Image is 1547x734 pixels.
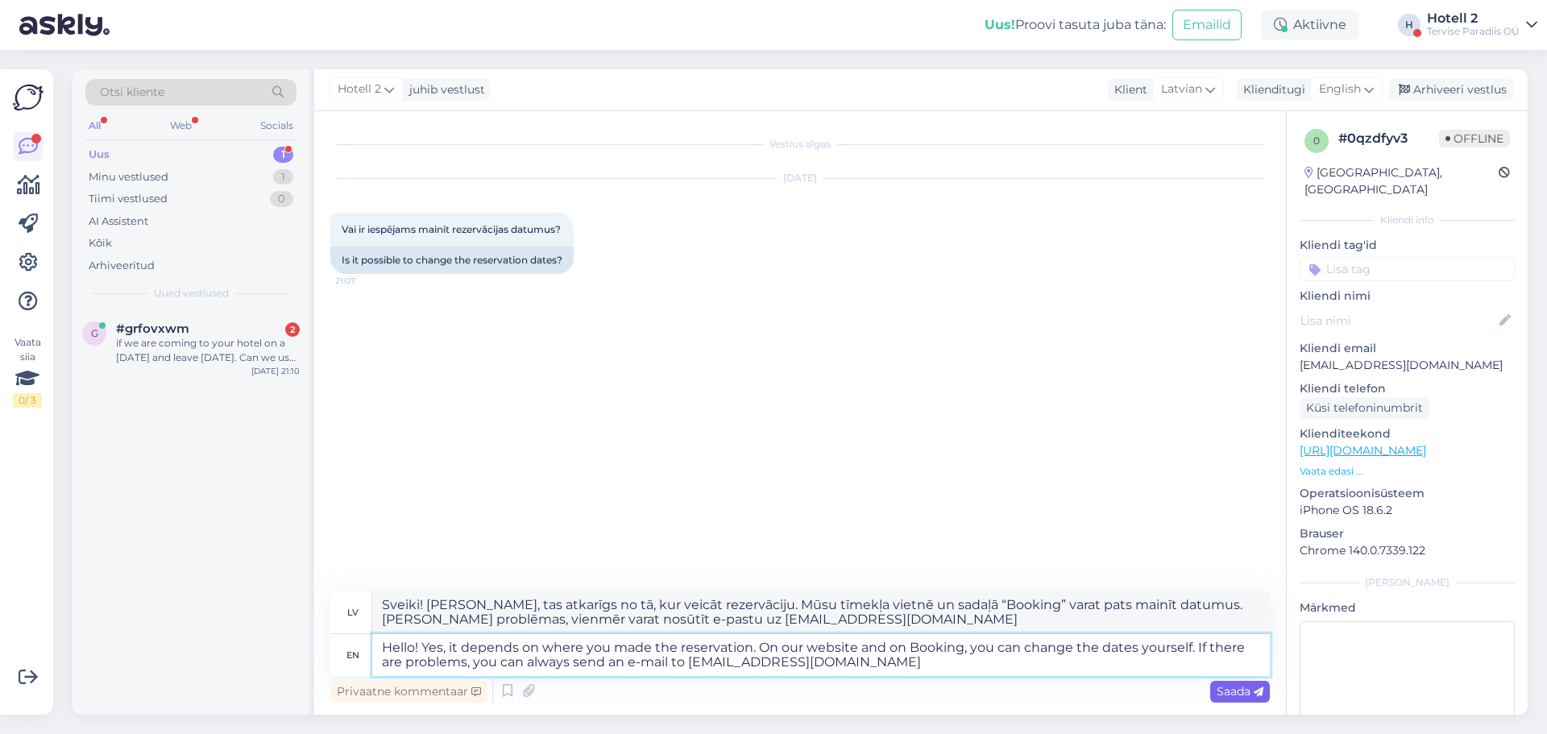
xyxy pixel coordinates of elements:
[89,147,110,163] div: Uus
[1300,542,1515,559] p: Chrome 140.0.7339.122
[1300,397,1429,419] div: Küsi telefoninumbrit
[985,15,1166,35] div: Proovi tasuta juba täna:
[403,81,485,98] div: juhib vestlust
[330,247,574,274] div: Is it possible to change the reservation dates?
[273,147,293,163] div: 1
[1300,425,1515,442] p: Klienditeekond
[1338,129,1439,148] div: # 0qzdfyv3
[13,393,42,408] div: 0 / 3
[372,634,1270,676] textarea: Hello! Yes, it depends on where you made the reservation. On our website and on Booking, you can ...
[89,191,168,207] div: Tiimi vestlused
[154,286,229,301] span: Uued vestlused
[91,327,98,339] span: g
[89,258,155,274] div: Arhiveeritud
[1300,525,1515,542] p: Brauser
[335,275,396,287] span: 21:07
[372,591,1270,633] textarea: Sveiki! [PERSON_NAME], tas atkarīgs no tā, kur veicāt rezervāciju. Mūsu tīmekļa vietnē un sadaļā ...
[167,115,195,136] div: Web
[116,336,300,365] div: if we are coming to your hotel on a [DATE] and leave [DATE]. Can we use the spa facilities all [D...
[1319,81,1361,98] span: English
[1389,79,1513,101] div: Arhiveeri vestlus
[13,82,44,113] img: Askly Logo
[1172,10,1242,40] button: Emailid
[1300,257,1515,281] input: Lisa tag
[1300,485,1515,502] p: Operatsioonisüsteem
[116,321,189,336] span: #grfovxwm
[1300,464,1515,479] p: Vaata edasi ...
[330,681,487,703] div: Privaatne kommentaar
[1300,502,1515,519] p: iPhone OS 18.6.2
[1427,12,1537,38] a: Hotell 2Tervise Paradiis OÜ
[1237,81,1305,98] div: Klienditugi
[1427,25,1520,38] div: Tervise Paradiis OÜ
[1300,599,1515,616] p: Märkmed
[89,169,168,185] div: Minu vestlused
[1300,340,1515,357] p: Kliendi email
[100,84,164,101] span: Otsi kliente
[1300,357,1515,374] p: [EMAIL_ADDRESS][DOMAIN_NAME]
[257,115,297,136] div: Socials
[338,81,381,98] span: Hotell 2
[1398,14,1421,36] div: H
[346,641,359,669] div: en
[89,235,112,251] div: Kõik
[13,335,42,408] div: Vaata siia
[985,17,1015,32] b: Uus!
[1300,288,1515,305] p: Kliendi nimi
[273,169,293,185] div: 1
[1300,213,1515,227] div: Kliendi info
[1300,312,1496,330] input: Lisa nimi
[1161,81,1202,98] span: Latvian
[347,599,359,626] div: lv
[342,223,561,235] span: Vai ir iespējams mainīt rezervācijas datumus?
[1439,130,1510,147] span: Offline
[1300,380,1515,397] p: Kliendi telefon
[285,322,300,337] div: 2
[1300,237,1515,254] p: Kliendi tag'id
[1300,443,1426,458] a: [URL][DOMAIN_NAME]
[89,214,148,230] div: AI Assistent
[251,365,300,377] div: [DATE] 21:10
[270,191,293,207] div: 0
[1427,12,1520,25] div: Hotell 2
[1313,135,1320,147] span: 0
[1217,684,1263,699] span: Saada
[330,171,1270,185] div: [DATE]
[85,115,104,136] div: All
[1108,81,1147,98] div: Klient
[330,137,1270,151] div: Vestlus algas
[1300,575,1515,590] div: [PERSON_NAME]
[1261,10,1359,39] div: Aktiivne
[1304,164,1499,198] div: [GEOGRAPHIC_DATA], [GEOGRAPHIC_DATA]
